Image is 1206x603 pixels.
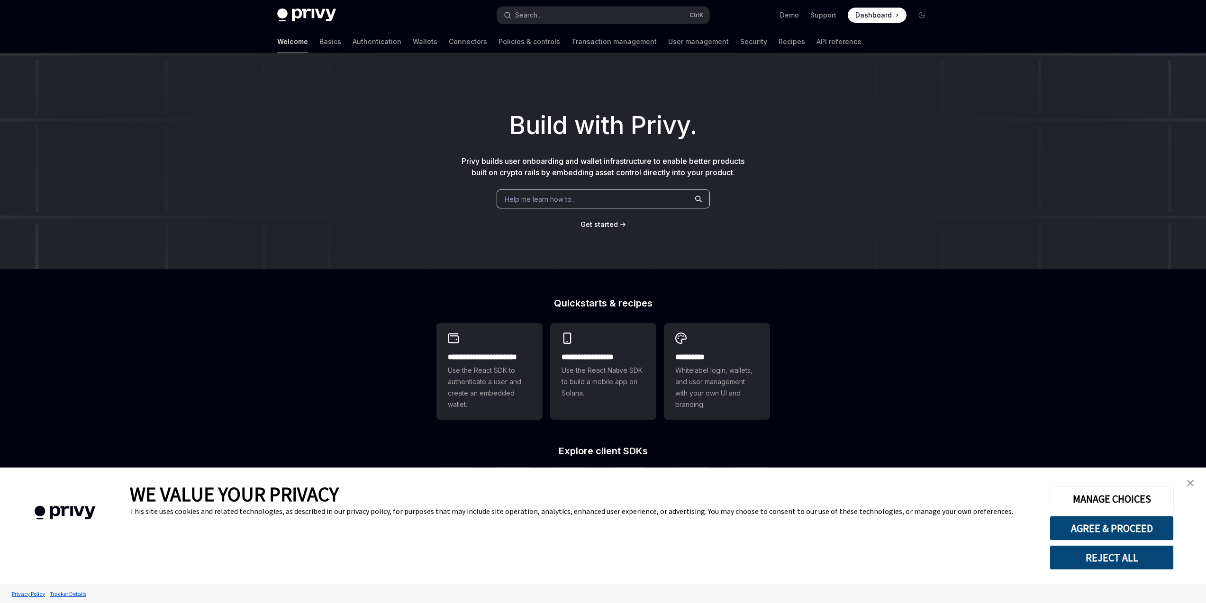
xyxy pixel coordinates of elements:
[277,9,336,22] img: dark logo
[1050,545,1174,570] button: REJECT ALL
[277,30,308,53] a: Welcome
[449,30,487,53] a: Connectors
[780,10,799,20] a: Demo
[914,8,929,23] button: Toggle dark mode
[562,365,645,399] span: Use the React Native SDK to build a mobile app on Solana.
[553,467,590,516] a: iOS (Swift)iOS (Swift)
[1050,486,1174,511] button: MANAGE CHOICES
[130,482,339,506] span: WE VALUE YOUR PRIVACY
[732,467,770,516] a: FlutterFlutter
[779,30,805,53] a: Recipes
[674,467,712,516] a: UnityUnity
[353,30,401,53] a: Authentication
[848,8,907,23] a: Dashboard
[1181,474,1200,493] a: close banner
[810,10,836,20] a: Support
[1187,480,1194,486] img: close banner
[611,467,653,516] a: Android (Kotlin)Android (Kotlin)
[47,585,89,602] a: Tracker Details
[740,30,767,53] a: Security
[1050,516,1174,540] button: AGREE & PROCEED
[462,156,744,177] span: Privy builds user onboarding and wallet infrastructure to enable better products built on crypto ...
[664,323,770,420] a: **** *****Whitelabel login, wallets, and user management with your own UI and branding.
[580,220,618,229] a: Get started
[413,30,437,53] a: Wallets
[436,298,770,308] h2: Quickstarts & recipes
[9,585,47,602] a: Privacy Policy
[130,506,1035,516] div: This site uses cookies and related technologies, as described in our privacy policy, for purposes...
[15,107,1191,144] h1: Build with Privy.
[436,446,770,456] h2: Explore client SDKs
[675,365,759,410] span: Whitelabel login, wallets, and user management with your own UI and branding.
[505,194,577,204] span: Help me learn how to…
[580,220,618,228] span: Get started
[14,492,116,533] img: company logo
[319,30,341,53] a: Basics
[436,467,474,516] a: ReactReact
[499,30,560,53] a: Policies & controls
[515,9,542,21] div: Search...
[448,365,531,410] span: Use the React SDK to authenticate a user and create an embedded wallet.
[497,7,709,24] button: Search...CtrlK
[494,467,532,516] a: React NativeReact Native
[689,11,704,19] span: Ctrl K
[571,30,657,53] a: Transaction management
[855,10,892,20] span: Dashboard
[550,323,656,420] a: **** **** **** ***Use the React Native SDK to build a mobile app on Solana.
[816,30,861,53] a: API reference
[668,30,729,53] a: User management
